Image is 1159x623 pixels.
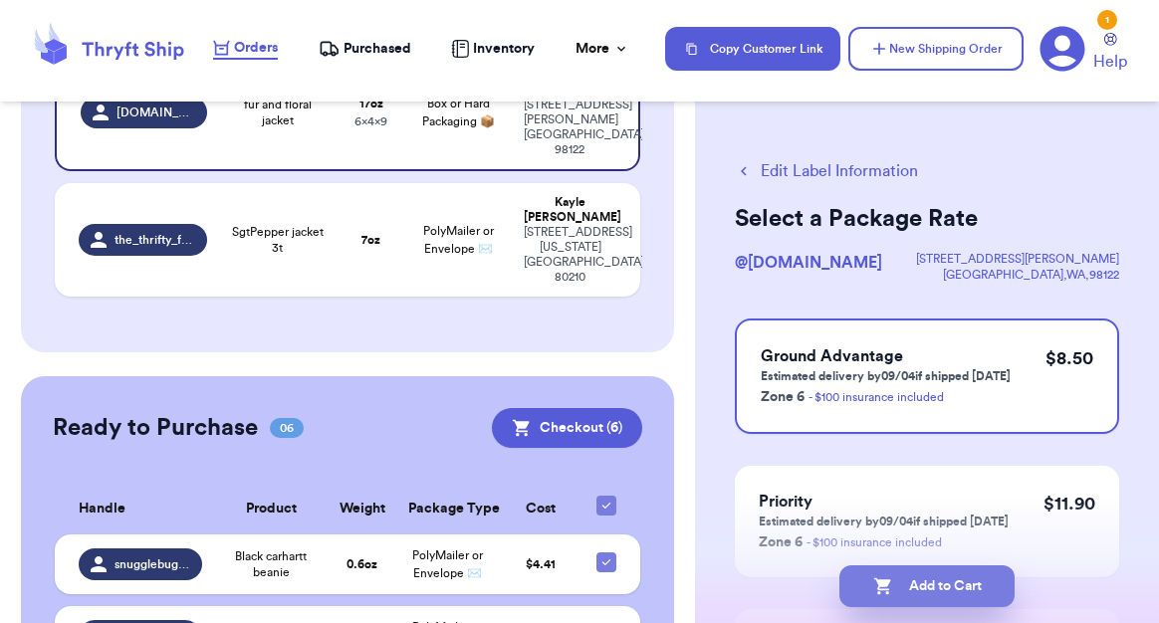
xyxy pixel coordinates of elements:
[231,224,325,256] span: SgtPepper jacket 3t
[735,255,882,271] span: @ [DOMAIN_NAME]
[473,39,535,59] span: Inventory
[1043,490,1095,518] p: $ 11.90
[451,39,535,59] a: Inventory
[214,484,328,534] th: Product
[396,484,499,534] th: Package Type
[761,390,805,404] span: Zone 6
[423,225,494,255] span: PolyMailer or Envelope ✉️
[270,418,304,438] span: 06
[735,203,1119,235] h2: Select a Package Rate
[492,408,642,448] button: Checkout (6)
[344,39,411,59] span: Purchased
[319,39,411,59] a: Purchased
[759,535,803,549] span: Zone 6
[1093,50,1127,74] span: Help
[759,514,1009,529] p: Estimated delivery by 09/04 if shipped [DATE]
[916,267,1119,283] div: [GEOGRAPHIC_DATA] , WA , 98122
[116,104,195,120] span: [DOMAIN_NAME]
[839,565,1015,607] button: Add to Cart
[361,234,380,246] strong: 7 oz
[1093,33,1127,74] a: Help
[53,412,258,444] h2: Ready to Purchase
[359,98,383,109] strong: 17 oz
[761,368,1011,384] p: Estimated delivery by 09/04 if shipped [DATE]
[328,484,396,534] th: Weight
[499,484,584,534] th: Cost
[761,348,903,364] span: Ground Advantage
[354,115,387,127] span: 6 x 4 x 9
[916,251,1119,267] div: [STREET_ADDRESS][PERSON_NAME]
[234,38,278,58] span: Orders
[576,39,629,59] div: More
[524,225,617,285] div: [STREET_ADDRESS][US_STATE] [GEOGRAPHIC_DATA] , CO 80210
[412,549,483,579] span: PolyMailer or Envelope ✉️
[115,232,195,248] span: the_thrifty_forager
[1045,344,1093,372] p: $ 8.50
[526,558,556,570] span: $ 4.41
[735,159,918,183] button: Edit Label Information
[807,536,942,548] a: - $100 insurance included
[79,499,125,519] span: Handle
[1097,10,1117,30] div: 1
[213,38,278,60] a: Orders
[115,556,190,572] span: snugglebugthriftco
[226,548,316,580] span: Black carhartt beanie
[1040,26,1085,72] a: 1
[809,391,944,403] a: - $100 insurance included
[524,98,615,157] div: [STREET_ADDRESS][PERSON_NAME] [GEOGRAPHIC_DATA] , WA 98122
[848,27,1024,71] button: New Shipping Order
[759,494,812,510] span: Priority
[347,558,377,570] strong: 0.6 oz
[665,27,840,71] button: Copy Customer Link
[524,195,617,225] div: Kayle [PERSON_NAME]
[231,97,325,128] span: fur and floral jacket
